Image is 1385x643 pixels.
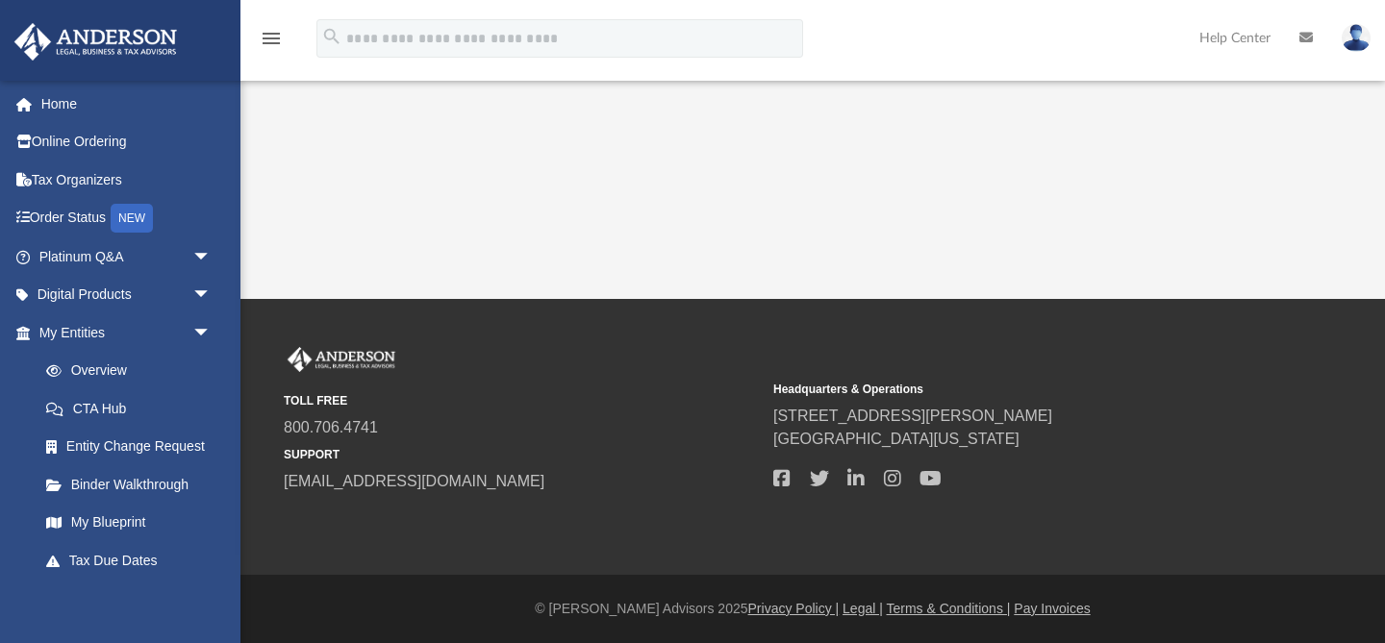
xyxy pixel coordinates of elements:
a: CTA Hub [27,389,240,428]
a: [EMAIL_ADDRESS][DOMAIN_NAME] [284,473,544,489]
a: Pay Invoices [1014,601,1090,616]
div: NEW [111,204,153,233]
i: menu [260,27,283,50]
a: Tax Organizers [13,161,240,199]
small: SUPPORT [284,446,760,463]
a: 800.706.4741 [284,419,378,435]
span: arrow_drop_down [192,276,231,315]
span: arrow_drop_down [192,313,231,353]
img: Anderson Advisors Platinum Portal [9,23,183,61]
span: arrow_drop_down [192,237,231,277]
a: Digital Productsarrow_drop_down [13,276,240,314]
a: Home [13,85,240,123]
a: Binder Walkthrough [27,465,240,504]
a: My Blueprint [27,504,231,542]
small: TOLL FREE [284,392,760,409]
div: © [PERSON_NAME] Advisors 2025 [240,599,1385,619]
img: Anderson Advisors Platinum Portal [284,347,399,372]
a: [GEOGRAPHIC_DATA][US_STATE] [773,431,1020,447]
a: Privacy Policy | [748,601,840,616]
a: Terms & Conditions | [887,601,1011,616]
a: Legal | [843,601,883,616]
img: User Pic [1342,24,1371,52]
a: Platinum Q&Aarrow_drop_down [13,237,240,276]
small: Headquarters & Operations [773,381,1249,398]
a: Online Ordering [13,123,240,161]
a: Entity Change Request [27,428,240,466]
a: [STREET_ADDRESS][PERSON_NAME] [773,408,1052,424]
a: Order StatusNEW [13,199,240,238]
i: search [321,26,342,47]
a: My Entitiesarrow_drop_down [13,313,240,352]
a: Overview [27,352,240,390]
a: Tax Due Dates [27,541,240,580]
a: menu [260,37,283,50]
